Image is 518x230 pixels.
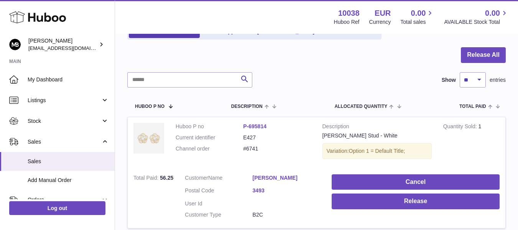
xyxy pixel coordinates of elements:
[400,18,434,26] span: Total sales
[185,175,208,181] span: Customer
[322,143,432,159] div: Variation:
[334,104,387,109] span: ALLOCATED Quantity
[442,76,456,84] label: Show
[322,132,432,139] div: [PERSON_NAME] Stud - White
[185,211,252,218] dt: Customer Type
[176,134,243,141] dt: Current identifier
[332,174,500,190] button: Cancel
[322,123,432,132] strong: Description
[28,97,101,104] span: Listings
[28,45,113,51] span: [EMAIL_ADDRESS][DOMAIN_NAME]
[400,8,434,26] a: 0.00 Total sales
[185,187,252,196] dt: Postal Code
[28,117,101,125] span: Stock
[135,104,164,109] span: Huboo P no
[28,196,101,204] span: Orders
[28,138,101,146] span: Sales
[253,187,320,194] a: 3493
[461,47,506,63] button: Release All
[160,175,173,181] span: 56.25
[253,174,320,182] a: [PERSON_NAME]
[176,123,243,130] dt: Huboo P no
[28,158,109,165] span: Sales
[9,39,21,50] img: hi@margotbardot.com
[28,76,109,83] span: My Dashboard
[443,123,479,131] strong: Quantity Sold
[133,123,164,154] img: 100381677070946.jpg
[332,194,500,209] button: Release
[490,76,506,84] span: entries
[243,123,266,129] a: P-695814
[444,8,509,26] a: 0.00 AVAILABLE Stock Total
[375,8,391,18] strong: EUR
[243,134,311,141] dd: E427
[9,201,105,215] a: Log out
[349,148,405,154] span: Option 1 = Default Title;
[444,18,509,26] span: AVAILABLE Stock Total
[369,18,391,26] div: Currency
[176,145,243,152] dt: Channel order
[28,177,109,184] span: Add Manual Order
[338,8,360,18] strong: 10038
[437,117,505,169] td: 1
[411,8,426,18] span: 0.00
[133,175,160,183] strong: Total Paid
[185,200,252,207] dt: User Id
[28,37,97,52] div: [PERSON_NAME]
[231,104,263,109] span: Description
[253,211,320,218] dd: B2C
[334,18,360,26] div: Huboo Ref
[459,104,486,109] span: Total paid
[243,145,311,152] dd: #6741
[185,174,252,184] dt: Name
[485,8,500,18] span: 0.00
